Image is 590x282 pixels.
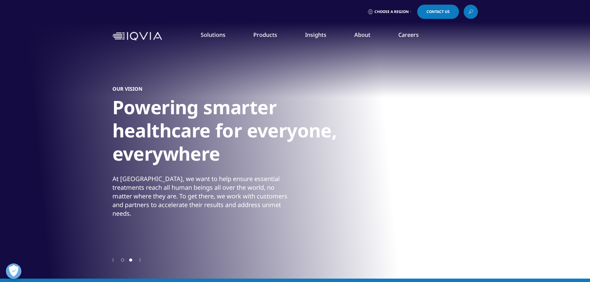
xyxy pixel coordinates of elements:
[121,258,124,262] span: Go to slide 1
[112,96,345,169] h1: Powering smarter healthcare for everyone, everywhere
[112,46,478,257] div: 2 / 2
[112,86,142,92] h5: OUR VISION
[112,32,162,41] img: IQVIA Healthcare Information Technology and Pharma Clinical Research Company
[417,5,459,19] a: Contact Us
[374,9,409,14] span: Choose a Region
[164,22,478,51] nav: Primary
[112,175,294,218] div: At [GEOGRAPHIC_DATA], we want to help ensure essential treatments reach all human beings all over...
[305,31,326,38] a: Insights
[354,31,370,38] a: About
[139,257,141,263] div: Next slide
[6,263,21,279] button: Open Preferences
[426,10,450,14] span: Contact Us
[112,257,114,263] div: Previous slide
[398,31,419,38] a: Careers
[201,31,225,38] a: Solutions
[129,258,132,262] span: Go to slide 2
[253,31,277,38] a: Products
